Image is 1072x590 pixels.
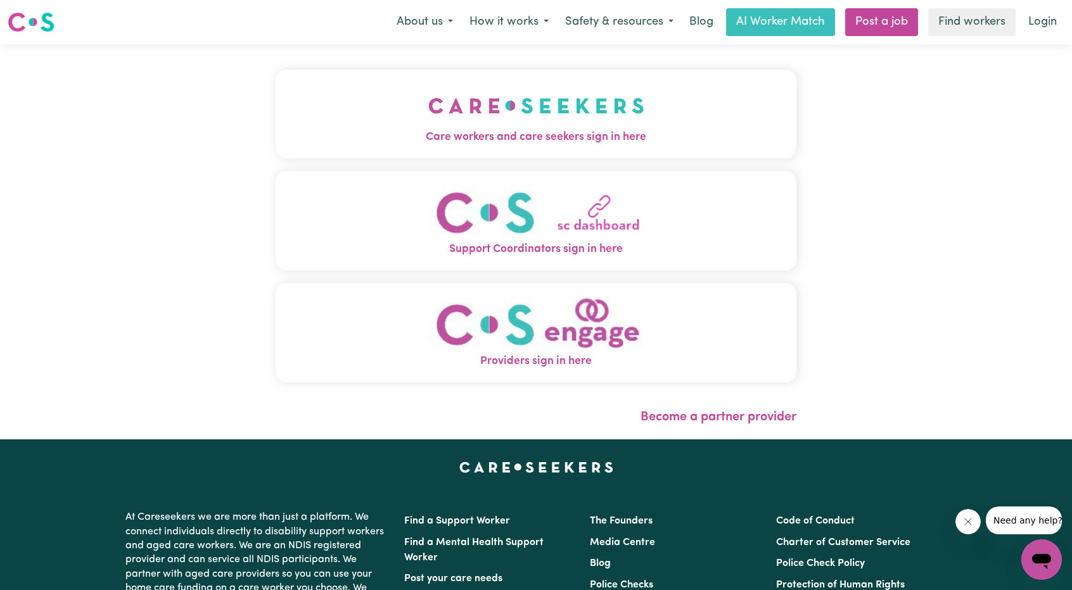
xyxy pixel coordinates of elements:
[726,8,835,36] a: AI Worker Match
[682,8,721,36] a: Blog
[276,171,796,270] button: Support Coordinators sign in here
[955,509,981,534] iframe: Close message
[776,558,865,568] a: Police Check Policy
[404,537,544,563] a: Find a Mental Health Support Worker
[590,516,653,526] a: The Founders
[557,9,682,35] button: Safety & resources
[8,11,54,34] img: Careseekers logo
[776,580,905,590] a: Protection of Human Rights
[776,537,910,548] a: Charter of Customer Service
[459,462,613,472] a: Careseekers home page
[388,9,461,35] button: About us
[276,353,796,370] span: Providers sign in here
[461,9,557,35] button: How it works
[845,8,918,36] a: Post a job
[776,516,855,526] a: Code of Conduct
[8,8,54,37] a: Careseekers logo
[590,537,655,548] a: Media Centre
[1021,8,1064,36] a: Login
[276,70,796,158] button: Care workers and care seekers sign in here
[1021,539,1062,580] iframe: Button to launch messaging window
[590,558,611,568] a: Blog
[8,9,77,19] span: Need any help?
[986,506,1062,534] iframe: Message from company
[641,411,796,424] a: Become a partner provider
[404,516,510,526] a: Find a Support Worker
[404,574,502,584] a: Post your care needs
[276,129,796,146] span: Care workers and care seekers sign in here
[590,580,653,590] a: Police Checks
[276,241,796,258] span: Support Coordinators sign in here
[276,283,796,382] button: Providers sign in here
[928,8,1016,36] a: Find workers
